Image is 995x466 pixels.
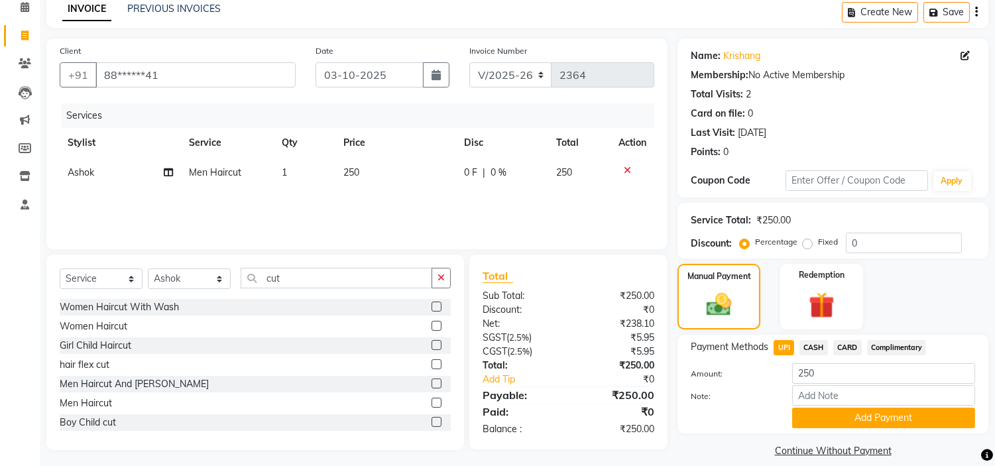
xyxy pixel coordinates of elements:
div: Boy Child cut [60,416,116,430]
span: 1 [282,166,287,178]
label: Percentage [755,236,797,248]
div: Coupon Code [691,174,786,188]
div: Paid: [473,404,569,420]
input: Enter Offer / Coupon Code [786,170,927,191]
button: Apply [933,171,971,191]
div: ₹5.95 [569,331,665,345]
input: Add Note [792,385,975,406]
div: ( ) [473,331,569,345]
div: Balance : [473,422,569,436]
div: Last Visit: [691,126,735,140]
th: Total [548,128,611,158]
div: Women Haircut With Wash [60,300,179,314]
button: Save [923,2,970,23]
div: Service Total: [691,213,751,227]
label: Invoice Number [469,45,527,57]
img: _gift.svg [801,289,843,321]
label: Fixed [818,236,838,248]
th: Qty [274,128,335,158]
span: Total [483,269,513,283]
button: Add Payment [792,408,975,428]
div: Name: [691,49,721,63]
div: Men Haircut [60,396,112,410]
div: ₹250.00 [756,213,791,227]
div: Total: [473,359,569,373]
input: Search or Scan [241,268,432,288]
img: _cash.svg [699,290,738,319]
div: ₹250.00 [569,289,665,303]
span: Men Haircut [189,166,241,178]
div: Men Haircut And [PERSON_NAME] [60,377,209,391]
div: Services [61,103,664,128]
div: ( ) [473,345,569,359]
div: Net: [473,317,569,331]
span: | [483,166,485,180]
label: Redemption [799,269,845,281]
th: Service [181,128,274,158]
button: Create New [842,2,918,23]
a: Add Tip [473,373,585,386]
span: Payment Methods [691,340,768,354]
span: 2.5% [510,346,530,357]
input: Amount [792,363,975,384]
div: [DATE] [738,126,766,140]
span: SGST [483,331,506,343]
span: CASH [799,340,828,355]
div: 2 [746,87,751,101]
span: 2.5% [509,332,529,343]
div: ₹0 [569,404,665,420]
div: No Active Membership [691,68,975,82]
div: Membership: [691,68,748,82]
div: ₹250.00 [569,359,665,373]
span: CARD [833,340,862,355]
span: Complimentary [867,340,927,355]
th: Action [611,128,654,158]
div: ₹250.00 [569,387,665,403]
div: 0 [723,145,729,159]
div: Women Haircut [60,320,127,333]
div: Points: [691,145,721,159]
th: Price [335,128,456,158]
div: ₹5.95 [569,345,665,359]
span: 0 F [464,166,477,180]
div: Payable: [473,387,569,403]
span: CGST [483,345,507,357]
div: Discount: [691,237,732,251]
a: Continue Without Payment [680,444,986,458]
label: Date [316,45,333,57]
div: ₹238.10 [569,317,665,331]
span: 250 [556,166,572,178]
input: Search by Name/Mobile/Email/Code [95,62,296,87]
a: PREVIOUS INVOICES [127,3,221,15]
span: 0 % [491,166,506,180]
label: Client [60,45,81,57]
div: hair flex cut [60,358,109,372]
span: Ashok [68,166,94,178]
div: Sub Total: [473,289,569,303]
div: Discount: [473,303,569,317]
div: ₹250.00 [569,422,665,436]
span: UPI [774,340,794,355]
div: Total Visits: [691,87,743,101]
button: +91 [60,62,97,87]
label: Amount: [681,368,782,380]
th: Disc [456,128,548,158]
th: Stylist [60,128,181,158]
div: Card on file: [691,107,745,121]
label: Manual Payment [687,270,751,282]
div: 0 [748,107,753,121]
div: ₹0 [585,373,665,386]
a: Krishang [723,49,760,63]
div: Girl Child Haircut [60,339,131,353]
label: Note: [681,390,782,402]
div: ₹0 [569,303,665,317]
span: 250 [343,166,359,178]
